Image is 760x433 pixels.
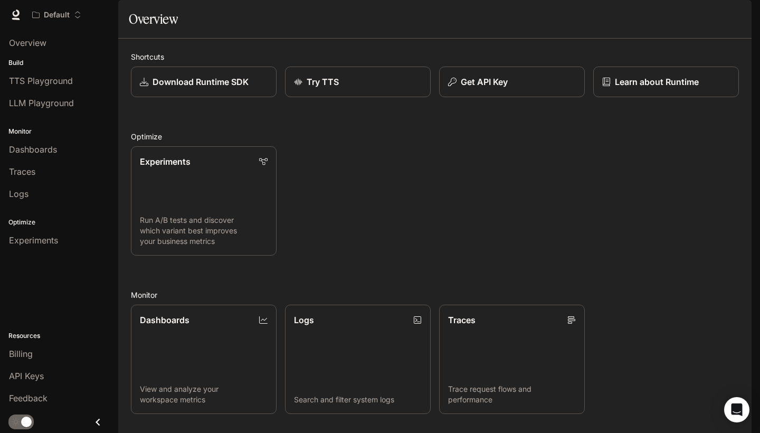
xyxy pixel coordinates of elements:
p: Dashboards [140,314,189,326]
p: Traces [448,314,476,326]
p: Default [44,11,70,20]
h1: Overview [129,8,178,30]
a: Download Runtime SDK [131,67,277,97]
button: Get API Key [439,67,585,97]
p: Learn about Runtime [615,76,699,88]
p: Trace request flows and performance [448,384,576,405]
p: Experiments [140,155,191,168]
h2: Monitor [131,289,739,300]
a: Learn about Runtime [593,67,739,97]
div: Open Intercom Messenger [724,397,749,422]
p: Get API Key [461,76,508,88]
a: ExperimentsRun A/B tests and discover which variant best improves your business metrics [131,146,277,256]
p: Logs [294,314,314,326]
p: Try TTS [307,76,339,88]
a: DashboardsView and analyze your workspace metrics [131,305,277,414]
button: Open workspace menu [27,4,86,25]
a: LogsSearch and filter system logs [285,305,431,414]
p: Download Runtime SDK [153,76,249,88]
h2: Shortcuts [131,51,739,62]
p: Search and filter system logs [294,394,422,405]
p: View and analyze your workspace metrics [140,384,268,405]
a: TracesTrace request flows and performance [439,305,585,414]
h2: Optimize [131,131,739,142]
p: Run A/B tests and discover which variant best improves your business metrics [140,215,268,247]
a: Try TTS [285,67,431,97]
